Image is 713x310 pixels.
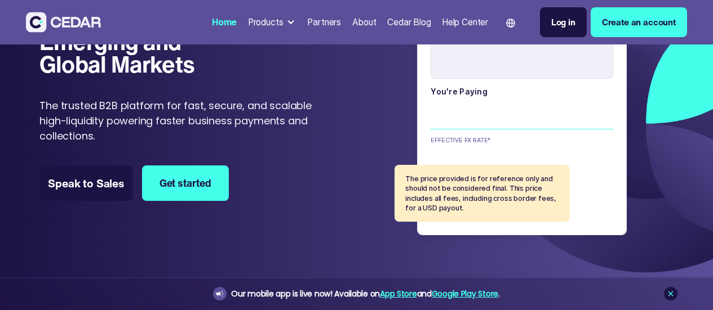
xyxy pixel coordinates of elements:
label: You're paying [431,85,613,98]
a: Google Play Store [432,288,498,299]
div: Partners [307,16,341,29]
a: Partners [303,10,346,34]
a: Cedar Blog [383,10,435,34]
p: The trusted B2B platform for fast, secure, and scalable high-liquidity powering faster business p... [39,98,326,143]
a: Create an account [591,7,687,37]
a: Log in [540,7,587,37]
div: About [352,16,377,29]
a: Get started [142,165,229,201]
a: App Store [380,288,417,299]
p: The price provided is for reference only and should not be considered final. This price includes ... [405,174,559,213]
a: About [348,10,381,34]
div: Cedar Blog [387,16,431,29]
div: Products [248,16,284,29]
div: EFFECTIVE FX RATE* [431,136,493,145]
div: Home [212,16,237,29]
a: Speak to Sales [39,165,133,201]
div: Log in [551,16,575,29]
div: Help Center [442,16,488,29]
a: Home [207,10,241,34]
a: Help Center [437,10,493,34]
img: announcement [215,289,224,298]
div: Products [243,11,301,33]
div: Our mobile app is live now! Available on and . [231,287,499,301]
